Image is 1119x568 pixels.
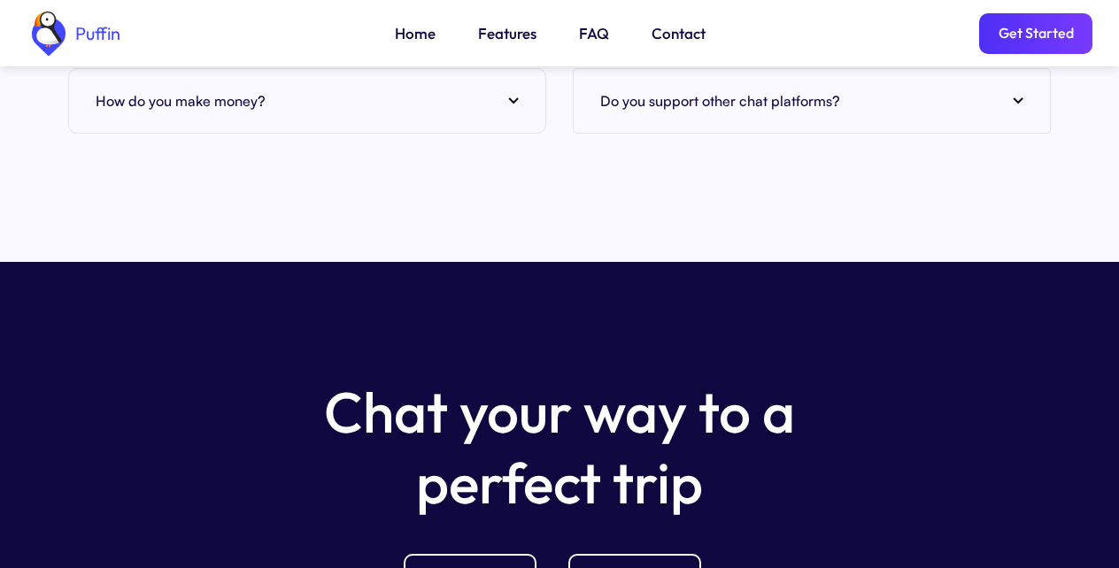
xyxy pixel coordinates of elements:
a: Home [395,22,436,45]
h4: Do you support other chat platforms? [600,88,840,114]
div: Puffin [71,25,120,42]
h4: How do you make money? [96,88,266,114]
img: arrow [1013,97,1023,104]
h5: Chat your way to a perfect trip [294,377,825,518]
a: home [27,12,120,56]
a: FAQ [579,22,609,45]
a: Get Started [979,13,1092,54]
img: arrow [508,97,519,104]
a: Features [478,22,536,45]
a: Contact [652,22,706,45]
